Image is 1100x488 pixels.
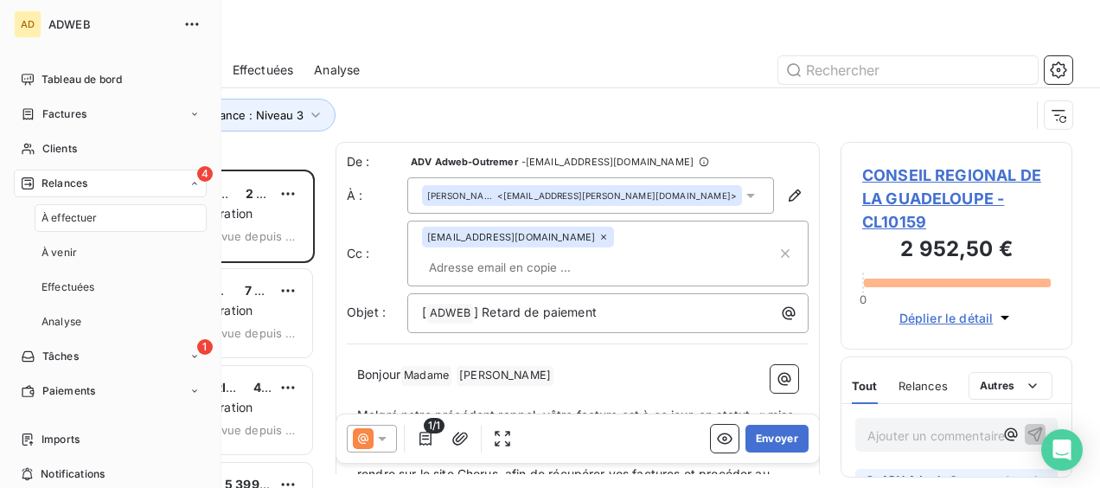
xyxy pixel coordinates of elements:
[42,72,122,87] span: Tableau de bord
[401,366,451,386] span: Madame
[427,189,494,202] span: [PERSON_NAME]
[862,164,1051,234] span: CONSEIL REGIONAL DE LA GUADELOUPE - CL10159
[427,232,595,242] span: [EMAIL_ADDRESS][DOMAIN_NAME]
[778,56,1038,84] input: Rechercher
[197,339,213,355] span: 1
[253,380,314,395] span: 4 717,96 €
[969,372,1052,400] button: Autres
[347,153,407,170] span: De :
[852,379,878,393] span: Tout
[42,245,77,260] span: À venir
[881,472,999,488] span: ADV Adweb-Outremer
[357,367,400,382] span: Bonjour
[42,141,77,157] span: Clients
[357,408,798,442] span: Malgré notre précédent rappel, vôtre facture est à ce jour, en statut « mise à disposition du des...
[42,432,80,447] span: Imports
[347,305,386,319] span: Objet :
[424,418,444,433] span: 1/1
[42,210,98,226] span: À effectuer
[422,305,426,319] span: [
[42,383,95,399] span: Paiements
[411,157,518,167] span: ADV Adweb-Outremer
[41,466,105,482] span: Notifications
[233,61,294,79] span: Effectuées
[246,186,312,201] span: 2 952,50 €
[245,283,310,298] span: 7 552,34 €
[899,379,948,393] span: Relances
[202,326,298,340] span: prévue depuis 15 jours
[422,254,622,280] input: Adresse email en copie ...
[427,189,737,202] div: <[EMAIL_ADDRESS][PERSON_NAME][DOMAIN_NAME]>
[42,349,79,364] span: Tâches
[202,229,298,243] span: prévue depuis 112 jours
[862,234,1051,268] h3: 2 952,50 €
[42,106,86,122] span: Factures
[1041,429,1083,471] div: Open Intercom Messenger
[148,108,304,122] span: Niveau de relance : Niveau 3
[347,187,407,204] label: À :
[1006,475,1069,485] span: [DATE] 04:26
[427,304,473,324] span: ADWEB
[745,425,809,453] button: Envoyer
[14,10,42,38] div: AD
[314,61,360,79] span: Analyse
[474,305,597,319] span: ] Retard de paiement
[899,309,994,327] span: Déplier le détail
[42,314,81,330] span: Analyse
[42,279,95,295] span: Effectuées
[202,423,298,437] span: prévue depuis 7 jours
[197,166,213,182] span: 4
[347,245,407,262] label: Cc :
[894,308,1020,328] button: Déplier le détail
[42,176,87,191] span: Relances
[457,366,553,386] span: [PERSON_NAME]
[48,17,173,31] span: ADWEB
[123,99,336,132] button: Niveau de relance : Niveau 3
[860,292,867,306] span: 0
[521,157,694,167] span: - [EMAIL_ADDRESS][DOMAIN_NAME]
